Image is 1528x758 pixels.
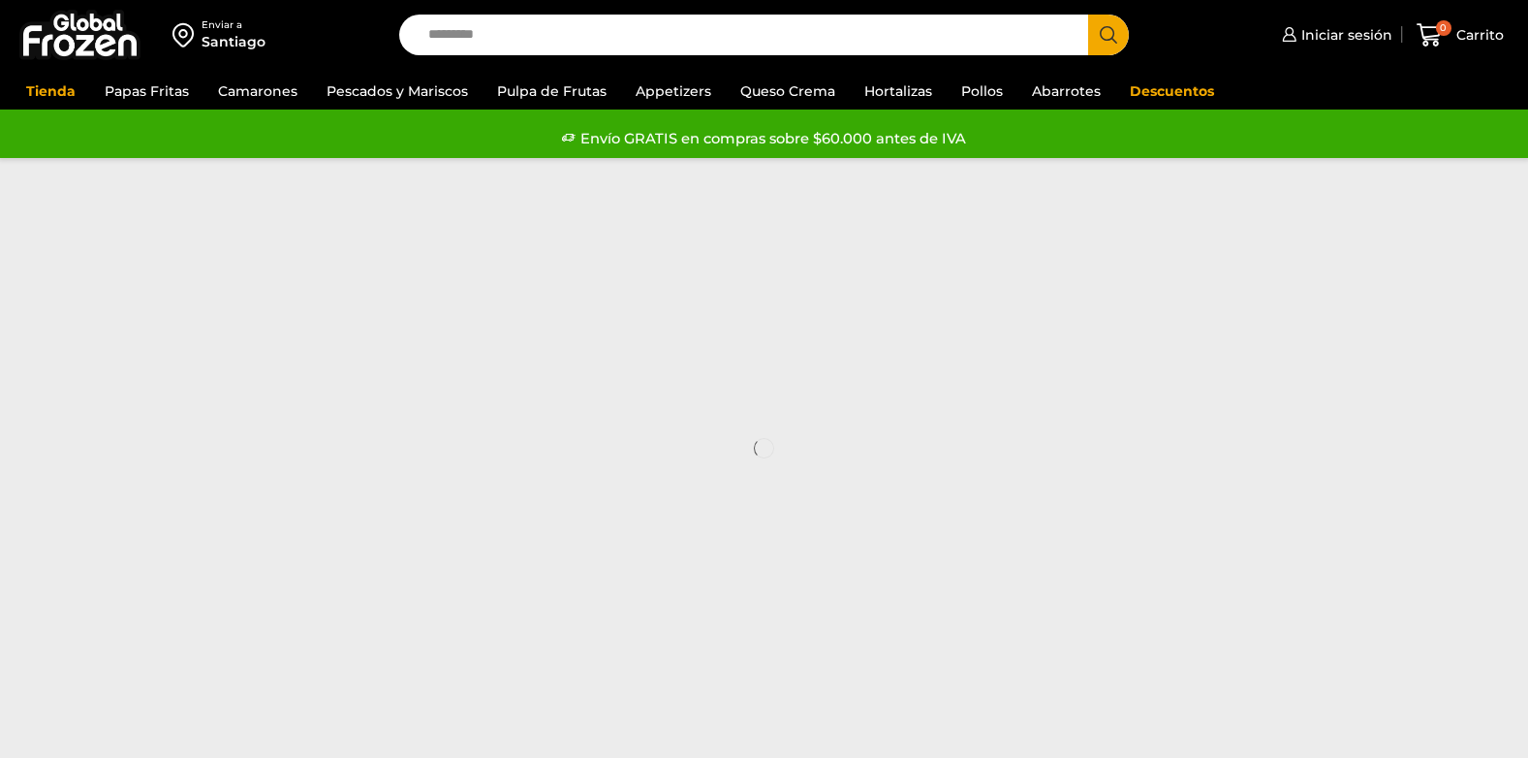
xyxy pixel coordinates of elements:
[202,32,265,51] div: Santiago
[487,73,616,110] a: Pulpa de Frutas
[1412,13,1509,58] a: 0 Carrito
[626,73,721,110] a: Appetizers
[1022,73,1110,110] a: Abarrotes
[1451,25,1504,45] span: Carrito
[317,73,478,110] a: Pescados y Mariscos
[95,73,199,110] a: Papas Fritas
[172,18,202,51] img: address-field-icon.svg
[1088,15,1129,55] button: Search button
[16,73,85,110] a: Tienda
[855,73,942,110] a: Hortalizas
[1120,73,1224,110] a: Descuentos
[208,73,307,110] a: Camarones
[731,73,845,110] a: Queso Crema
[1436,20,1451,36] span: 0
[951,73,1013,110] a: Pollos
[1296,25,1392,45] span: Iniciar sesión
[1277,16,1392,54] a: Iniciar sesión
[202,18,265,32] div: Enviar a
